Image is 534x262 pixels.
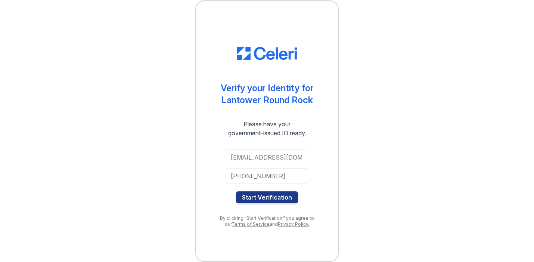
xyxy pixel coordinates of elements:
div: Verify your Identity for Lantower Round Rock [221,82,314,106]
div: Please have your government-issued ID ready. [215,120,320,138]
a: Terms of Service [232,221,270,227]
input: Email [226,150,308,165]
a: Privacy Policy. [278,221,309,227]
img: CE_Logo_Blue-a8612792a0a2168367f1c8372b55b34899dd931a85d93a1a3d3e32e68fde9ad4.png [237,47,297,60]
button: Start Verification [236,191,298,203]
div: By clicking "Start Verification," you agree to our and [211,215,323,227]
input: Phone [226,168,308,184]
